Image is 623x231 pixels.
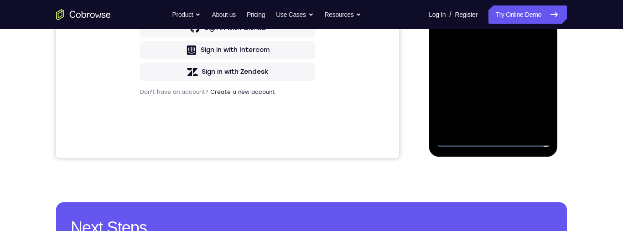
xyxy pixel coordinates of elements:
a: About us [212,5,235,24]
a: Go to the home page [56,9,111,20]
button: Sign in with Google [84,144,259,163]
a: Register [455,5,478,24]
div: Sign in with Zendesk [145,215,213,224]
a: Log In [429,5,446,24]
div: Sign in with Intercom [145,193,213,202]
span: / [449,9,451,20]
input: Enter your email [89,87,254,96]
button: Sign in with Zendesk [84,210,259,228]
h1: Sign in to your account [84,62,259,75]
a: Pricing [247,5,265,24]
button: Sign in with Intercom [84,188,259,206]
button: Product [172,5,201,24]
p: or [167,130,177,138]
button: Use Cases [276,5,313,24]
button: Sign in with GitHub [84,166,259,185]
div: Sign in with GitHub [148,171,210,180]
button: Sign in [84,104,259,123]
div: Sign in with Google [148,149,210,158]
button: Resources [325,5,362,24]
a: Try Online Demo [488,5,567,24]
